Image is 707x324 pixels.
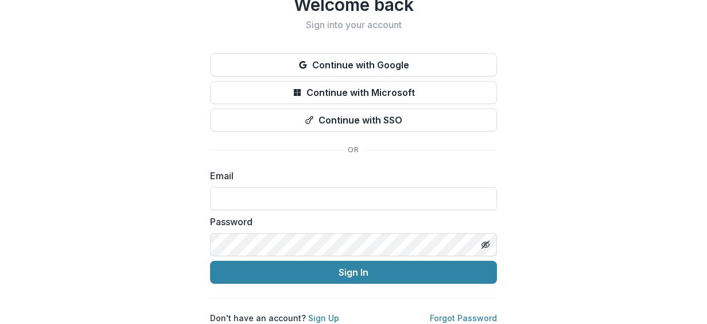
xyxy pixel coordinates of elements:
[210,109,497,132] button: Continue with SSO
[210,215,490,229] label: Password
[210,81,497,104] button: Continue with Microsoft
[476,236,495,254] button: Toggle password visibility
[430,313,497,323] a: Forgot Password
[210,261,497,284] button: Sign In
[210,53,497,76] button: Continue with Google
[210,20,497,30] h2: Sign into your account
[308,313,339,323] a: Sign Up
[210,169,490,183] label: Email
[210,312,339,324] p: Don't have an account?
